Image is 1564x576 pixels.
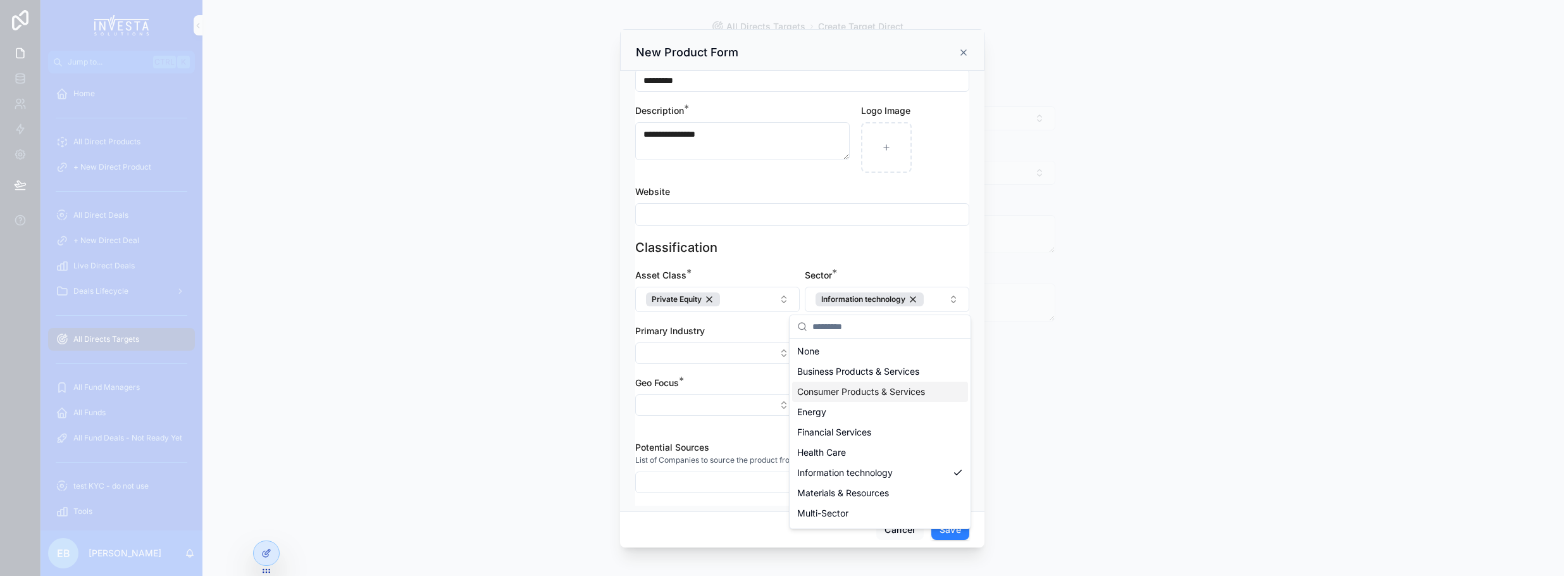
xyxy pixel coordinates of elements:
[635,270,686,280] span: Asset Class
[792,341,968,361] div: None
[876,520,923,540] button: Cancel
[797,487,889,499] span: Materials & Resources
[635,325,705,336] span: Primary Industry
[797,426,871,439] span: Financial Services
[805,287,969,312] button: Select Button
[797,466,893,479] span: Information technology
[861,105,910,116] span: Logo Image
[790,339,971,529] div: Suggestions
[646,292,720,306] button: Unselect 7
[635,287,800,312] button: Select Button
[931,520,969,540] button: Save
[797,406,826,418] span: Energy
[652,294,702,304] span: Private Equity
[797,507,848,520] span: Multi-Sector
[821,294,905,304] span: Information technology
[635,377,679,388] span: Geo Focus
[635,455,797,465] span: List of Companies to source the product from
[635,472,969,493] button: Select Button
[635,442,709,453] span: Potential Sources
[797,446,846,459] span: Health Care
[636,45,738,60] h3: New Product Form
[797,527,843,540] span: Real Estate
[805,270,832,280] span: Sector
[635,186,670,197] span: Website
[797,365,919,378] span: Business Products & Services
[635,342,800,364] button: Select Button
[797,385,925,398] span: Consumer Products & Services
[816,292,924,306] button: Unselect 2
[635,105,684,116] span: Description
[635,239,717,256] h1: Classification
[635,394,800,416] button: Select Button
